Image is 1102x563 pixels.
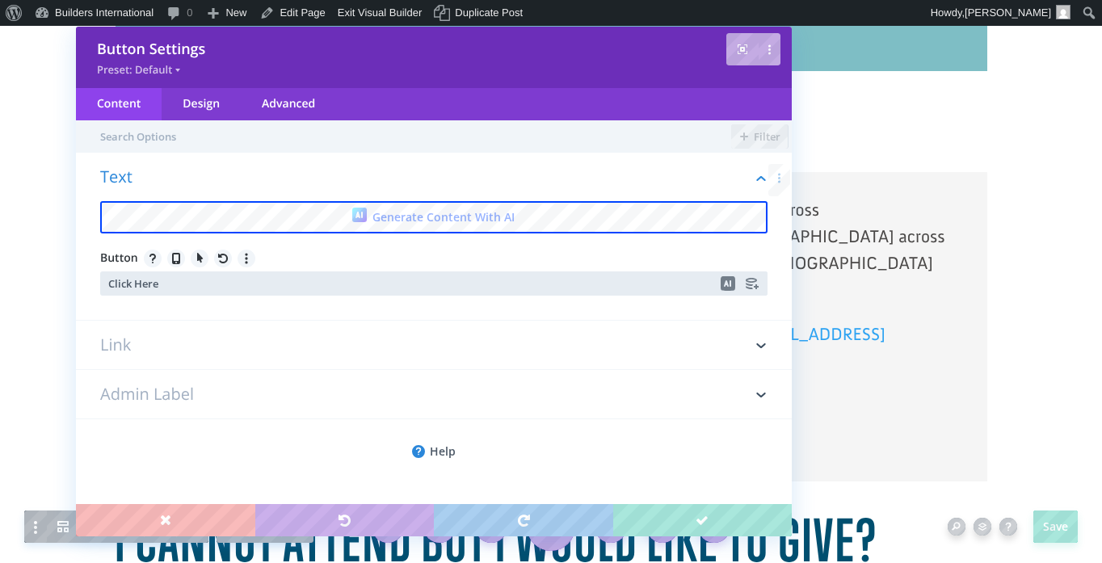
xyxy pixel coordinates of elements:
div: to [29,50,222,61]
div: Content [76,88,162,120]
h3: Admin Label [100,370,768,418]
img: US.png [29,65,40,76]
button: Help [100,435,768,468]
h3: Text [100,169,768,201]
span: [GEOGRAPHIC_DATA] , [GEOGRAPHIC_DATA] [44,65,222,76]
span: Preset: Default [97,63,172,76]
button: Save [1033,510,1078,543]
button: Filter [731,124,789,149]
span: Button [100,250,138,267]
span: [PERSON_NAME] [965,6,1051,19]
div: [DEMOGRAPHIC_DATA] donated $1,000 [29,16,222,48]
input: Search Options [76,120,731,153]
div: Advanced [241,88,336,120]
button: Donate [229,32,301,61]
h3: Link [100,321,768,369]
div: Design [162,88,241,120]
strong: Project Shovel Ready [38,49,133,61]
img: emoji partyFace [130,34,143,47]
span: Button Settings [97,40,205,59]
button: Generate Content With AI [100,201,768,233]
